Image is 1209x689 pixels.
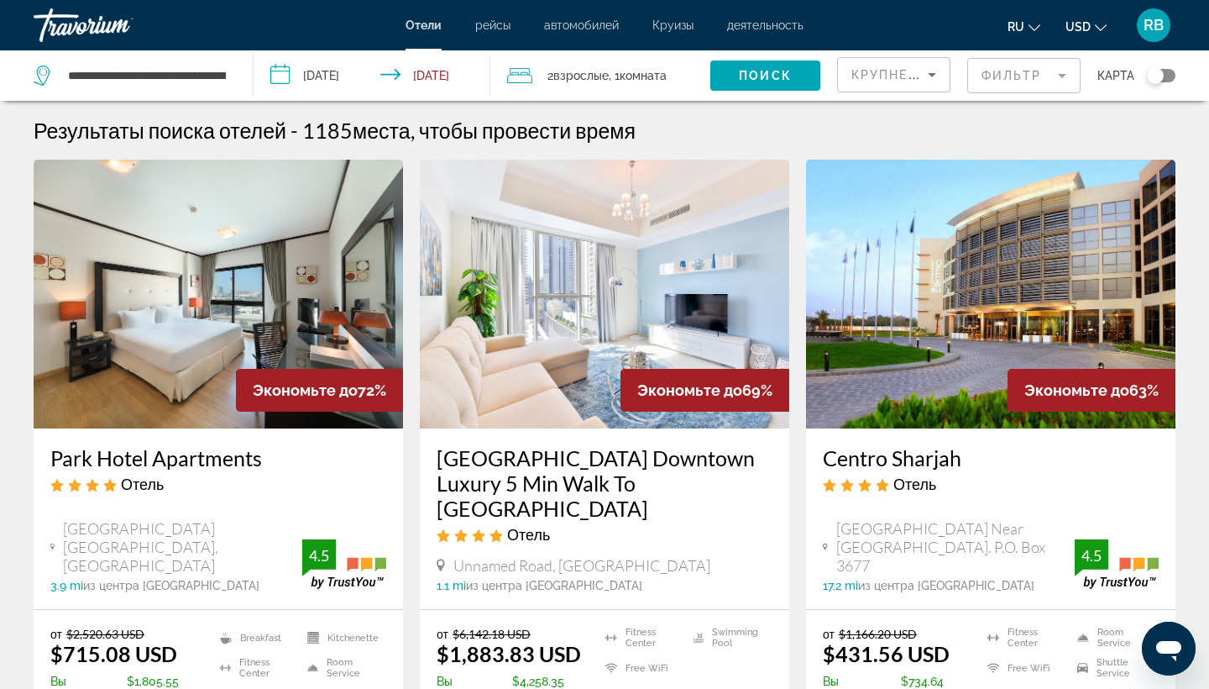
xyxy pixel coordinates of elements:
li: Free WiFi [979,657,1069,679]
span: Unnamed Road, [GEOGRAPHIC_DATA] [453,556,710,575]
div: 63% [1007,369,1175,412]
li: Room Service [299,657,386,679]
a: деятельность [727,18,803,32]
img: Hotel image [420,160,789,429]
span: , 1 [609,64,667,87]
a: Travorium [34,3,201,47]
li: Fitness Center [597,627,684,649]
span: RB [1144,17,1164,34]
img: trustyou-badge.svg [302,539,386,589]
button: Поиск [710,60,820,91]
img: Hotel image [806,160,1175,429]
div: 4.5 [1075,545,1108,565]
mat-select: Sort by [851,65,936,85]
span: Отель [893,475,936,493]
span: от [50,627,62,641]
span: Экономьте до [1024,381,1129,399]
div: 4 star Hotel [437,525,772,544]
span: от [437,627,448,641]
span: USD [1065,20,1091,34]
span: 3.9 mi [50,579,83,592]
div: 4 star Hotel [50,475,386,493]
a: Круизы [652,18,693,32]
li: Swimming Pool [685,627,772,649]
li: Kitchenette [299,627,386,649]
img: Hotel image [34,160,403,429]
span: 2 [547,64,609,87]
button: Change currency [1065,14,1107,39]
del: $6,142.18 USD [453,627,531,641]
span: 17.2 mi [823,579,858,592]
li: Room Service [1069,627,1159,649]
button: Change language [1007,14,1040,39]
li: Shuttle Service [1069,657,1159,679]
span: Экономьте до [637,381,742,399]
a: рейсы [475,18,510,32]
span: 1.1 mi [437,579,466,592]
li: Breakfast [212,627,299,649]
div: 4 star Hotel [823,475,1159,493]
iframe: Кнопка запуска окна обмена сообщениями [1142,622,1196,676]
a: автомобилей [544,18,619,32]
span: [GEOGRAPHIC_DATA] [GEOGRAPHIC_DATA], [GEOGRAPHIC_DATA] [63,519,302,575]
a: Park Hotel Apartments [50,445,386,471]
span: Отель [121,475,164,493]
div: 69% [620,369,789,412]
span: - [290,118,298,143]
button: Check-in date: Oct 7, 2025 Check-out date: Oct 14, 2025 [254,50,490,101]
div: 72% [236,369,403,412]
button: Toggle map [1134,68,1175,83]
span: Взрослые [553,69,609,82]
button: Filter [967,57,1081,94]
button: Travelers: 2 adults, 0 children [490,50,710,101]
span: из центра [GEOGRAPHIC_DATA] [466,579,642,592]
li: Free WiFi [597,657,684,679]
ins: $431.56 USD [823,641,950,666]
img: trustyou-badge.svg [1075,539,1159,589]
div: 4.5 [302,545,336,565]
a: Отели [406,18,442,32]
li: Fitness Center [212,657,299,679]
span: Комната [620,69,667,82]
span: [GEOGRAPHIC_DATA] Near [GEOGRAPHIC_DATA]. P.O. Box 3677 [836,519,1076,575]
li: Fitness Center [979,627,1069,649]
span: ru [1007,20,1024,34]
span: Экономьте до [253,381,358,399]
a: [GEOGRAPHIC_DATA] Downtown Luxury 5 Min Walk To [GEOGRAPHIC_DATA] [437,445,772,521]
ins: $1,883.83 USD [437,641,581,666]
span: от [823,627,835,641]
a: Centro Sharjah [823,445,1159,471]
span: Крупнейшие сбережения [851,68,1055,82]
span: Поиск [739,69,792,82]
h1: Результаты поиска отелей [34,118,286,143]
span: Отель [507,525,550,544]
del: $1,166.20 USD [839,627,917,641]
span: из центра [GEOGRAPHIC_DATA] [83,579,259,592]
h2: 1185 [302,118,636,143]
span: карта [1097,64,1134,87]
button: User Menu [1132,8,1175,43]
span: из центра [GEOGRAPHIC_DATA] [858,579,1034,592]
del: $2,520.63 USD [66,627,144,641]
span: места, чтобы провести время [353,118,636,143]
ins: $715.08 USD [50,641,177,666]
